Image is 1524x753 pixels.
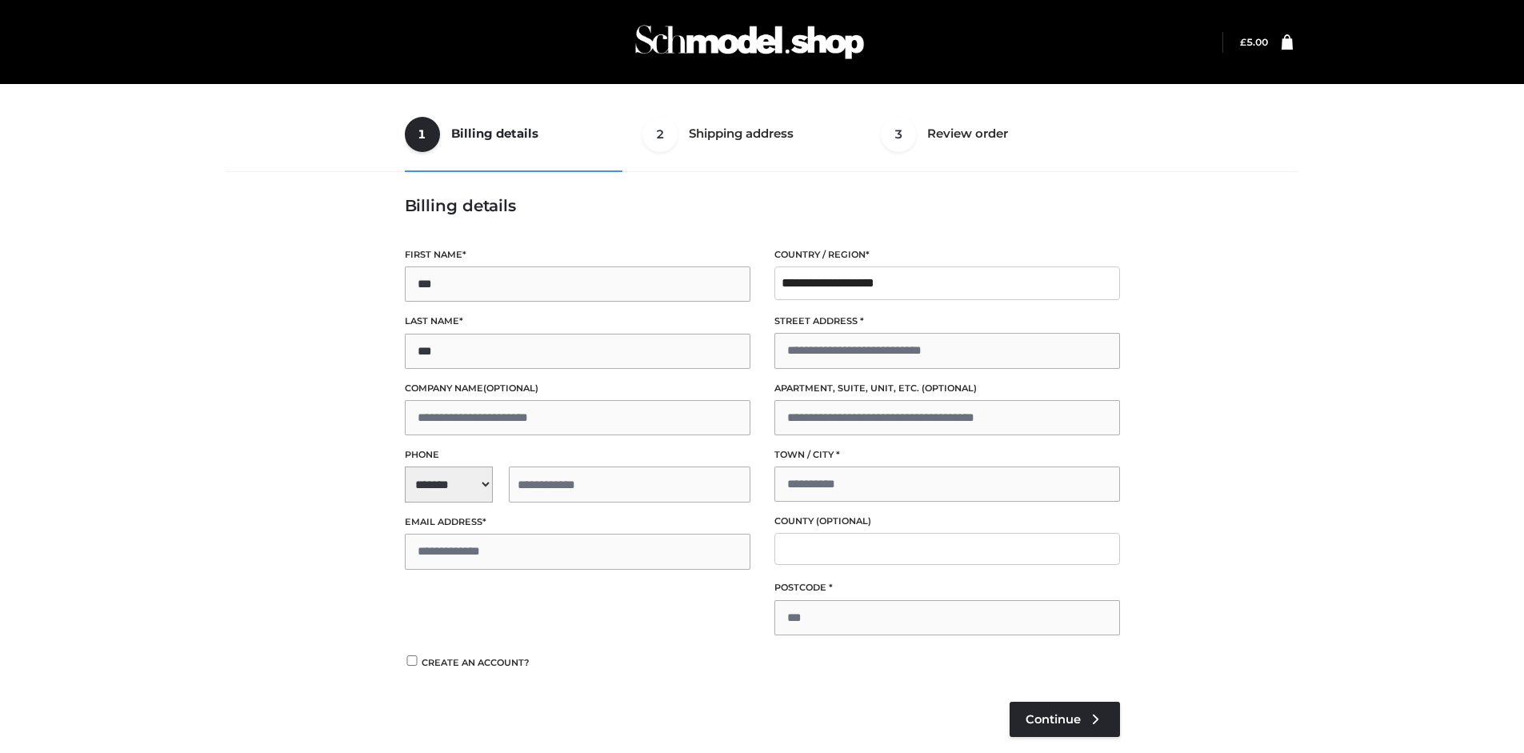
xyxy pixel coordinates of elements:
[405,247,750,262] label: First name
[1240,36,1246,48] span: £
[1010,702,1120,737] a: Continue
[1240,36,1268,48] a: £5.00
[405,381,750,396] label: Company name
[405,196,1120,215] h3: Billing details
[922,383,977,394] span: (optional)
[405,655,419,666] input: Create an account?
[774,514,1120,529] label: County
[816,515,871,527] span: (optional)
[1240,36,1268,48] bdi: 5.00
[774,247,1120,262] label: Country / Region
[774,314,1120,329] label: Street address
[405,314,750,329] label: Last name
[405,515,750,530] label: Email address
[630,10,870,74] img: Schmodel Admin 964
[774,447,1120,463] label: Town / City
[405,447,750,463] label: Phone
[1026,712,1081,727] span: Continue
[774,381,1120,396] label: Apartment, suite, unit, etc.
[774,580,1120,595] label: Postcode
[422,657,530,668] span: Create an account?
[483,383,538,394] span: (optional)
